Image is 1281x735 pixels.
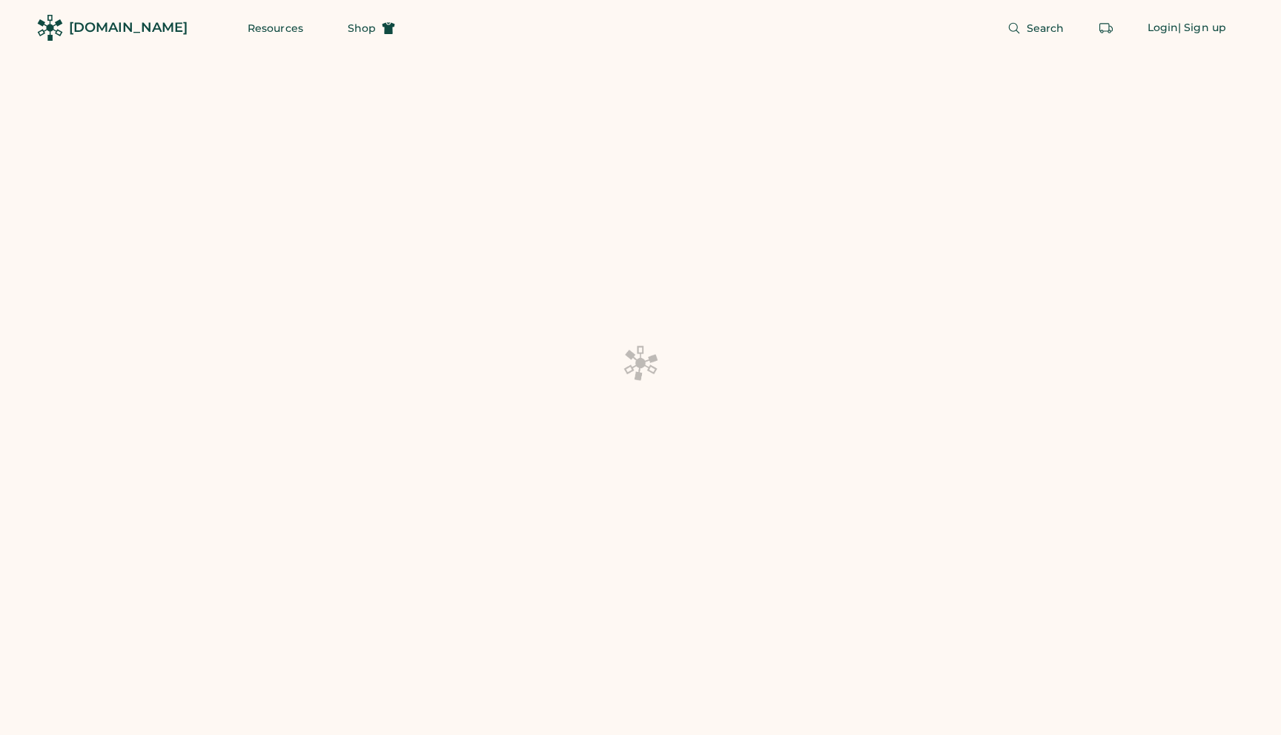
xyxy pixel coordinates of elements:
[230,13,321,43] button: Resources
[37,15,63,41] img: Rendered Logo - Screens
[69,19,188,37] div: [DOMAIN_NAME]
[1178,21,1226,36] div: | Sign up
[348,23,376,33] span: Shop
[1027,23,1065,33] span: Search
[1091,13,1121,43] button: Retrieve an order
[990,13,1082,43] button: Search
[623,345,658,382] img: Platens-Black-Loader-Spin-rich%20black.webp
[330,13,413,43] button: Shop
[1148,21,1179,36] div: Login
